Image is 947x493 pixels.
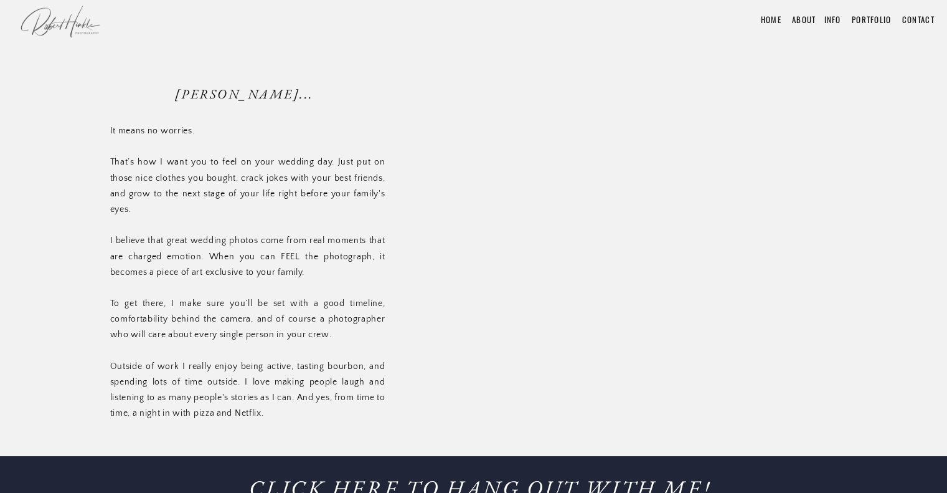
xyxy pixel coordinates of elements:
[792,13,816,26] a: About
[175,86,384,102] h2: [PERSON_NAME]...
[110,123,385,438] p: It means no worries. That’s how I want you to feel on your wedding day. Just put on those nice cl...
[824,13,841,26] a: INFO
[852,13,892,26] a: Portfolio
[761,13,781,26] a: Home
[902,13,935,26] a: Contact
